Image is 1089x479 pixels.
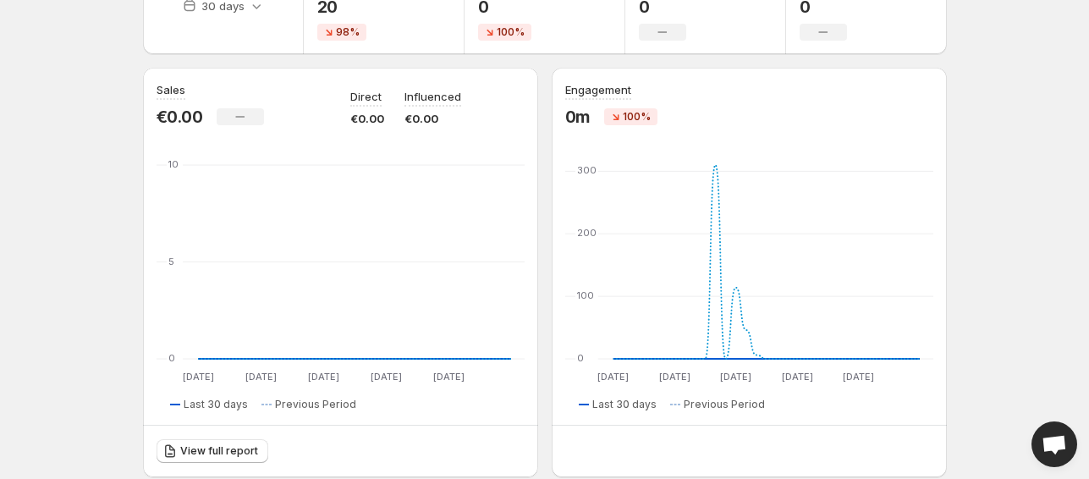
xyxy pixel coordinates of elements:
text: [DATE] [307,371,338,383]
span: 98% [336,25,360,39]
h3: Engagement [565,81,631,98]
p: €0.00 [350,110,384,127]
span: Last 30 days [184,398,248,411]
p: Direct [350,88,382,105]
text: [DATE] [843,371,874,383]
text: 10 [168,158,179,170]
text: 5 [168,256,174,267]
span: View full report [180,444,258,458]
h3: Sales [157,81,185,98]
text: [DATE] [245,371,276,383]
text: [DATE] [597,371,629,383]
p: €0.00 [157,107,203,127]
text: [DATE] [720,371,751,383]
text: 0 [577,352,584,364]
text: 200 [577,227,597,239]
span: Previous Period [275,398,356,411]
p: €0.00 [404,110,461,127]
div: Open chat [1031,421,1077,467]
text: [DATE] [432,371,464,383]
text: 300 [577,164,597,176]
text: [DATE] [658,371,690,383]
text: [DATE] [182,371,213,383]
span: Previous Period [684,398,765,411]
text: [DATE] [781,371,812,383]
span: 100% [623,110,651,124]
text: 100 [577,289,594,301]
span: 100% [497,25,525,39]
text: 0 [168,352,175,364]
p: Influenced [404,88,461,105]
a: View full report [157,439,268,463]
text: [DATE] [370,371,401,383]
p: 0m [565,107,591,127]
span: Last 30 days [592,398,657,411]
